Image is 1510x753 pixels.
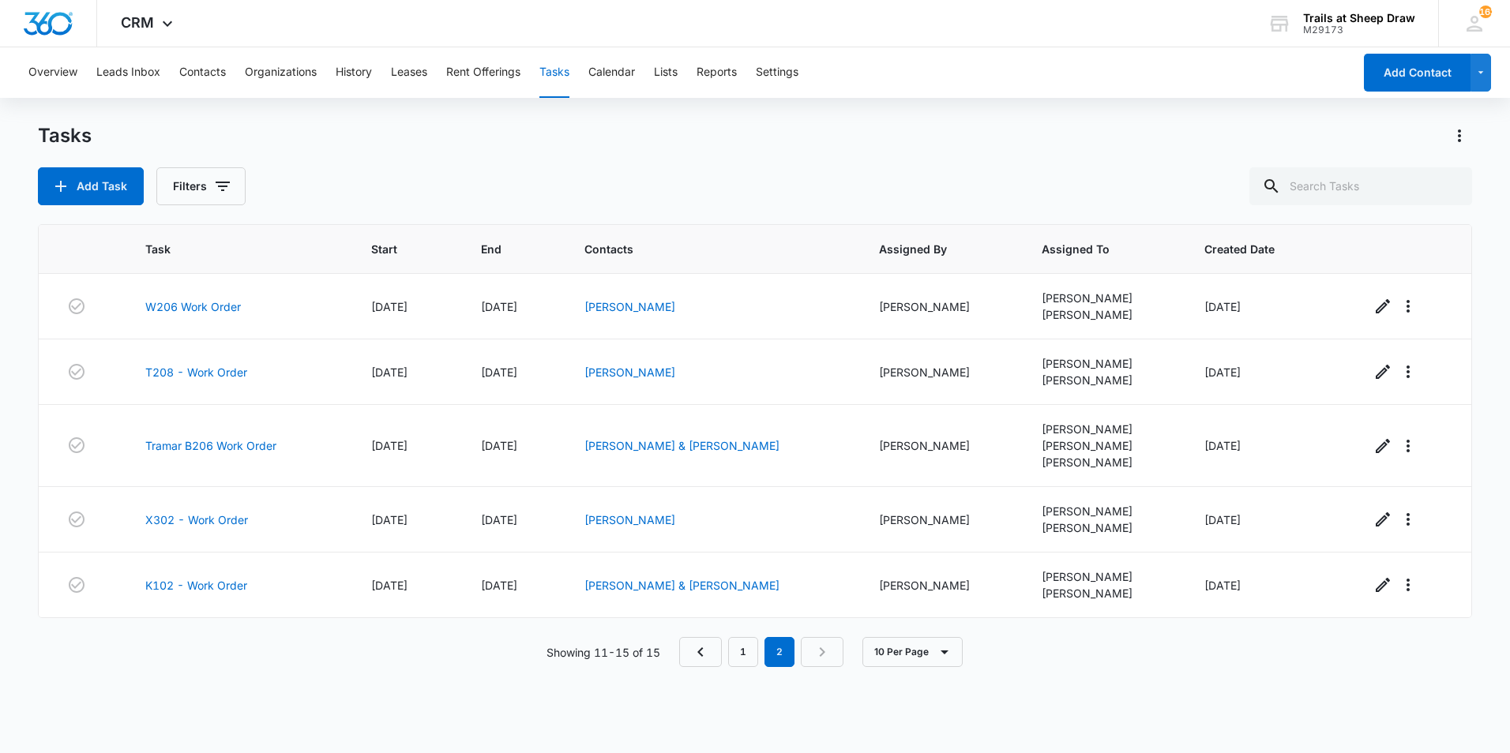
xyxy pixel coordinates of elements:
[1447,123,1472,148] button: Actions
[1042,519,1166,536] div: [PERSON_NAME]
[145,298,241,315] a: W206 Work Order
[1204,365,1241,379] span: [DATE]
[481,300,517,313] span: [DATE]
[862,637,963,667] button: 10 Per Page
[654,47,678,98] button: Lists
[539,47,569,98] button: Tasks
[1042,290,1166,306] div: [PERSON_NAME]
[38,124,92,148] h1: Tasks
[1204,439,1241,452] span: [DATE]
[1303,24,1415,36] div: account id
[371,241,420,257] span: Start
[879,241,981,257] span: Assigned By
[371,579,408,592] span: [DATE]
[697,47,737,98] button: Reports
[481,241,523,257] span: End
[588,47,635,98] button: Calendar
[371,365,408,379] span: [DATE]
[1249,167,1472,205] input: Search Tasks
[481,365,517,379] span: [DATE]
[879,298,1004,315] div: [PERSON_NAME]
[679,637,843,667] nav: Pagination
[584,513,675,526] a: [PERSON_NAME]
[584,579,779,592] a: [PERSON_NAME] & [PERSON_NAME]
[446,47,520,98] button: Rent Offerings
[96,47,160,98] button: Leads Inbox
[156,167,246,205] button: Filters
[879,437,1004,454] div: [PERSON_NAME]
[679,637,722,667] a: Previous Page
[1042,454,1166,470] div: [PERSON_NAME]
[764,637,794,667] em: 2
[756,47,798,98] button: Settings
[121,14,154,31] span: CRM
[1042,355,1166,372] div: [PERSON_NAME]
[371,300,408,313] span: [DATE]
[481,579,517,592] span: [DATE]
[145,241,310,257] span: Task
[879,364,1004,380] div: [PERSON_NAME]
[584,241,818,257] span: Contacts
[547,644,660,661] p: Showing 11-15 of 15
[1042,306,1166,323] div: [PERSON_NAME]
[371,513,408,526] span: [DATE]
[1204,241,1309,257] span: Created Date
[145,511,248,528] a: X302 - Work Order
[28,47,77,98] button: Overview
[1042,568,1166,585] div: [PERSON_NAME]
[391,47,427,98] button: Leases
[145,364,247,380] a: T208 - Work Order
[145,577,247,594] a: K102 - Work Order
[1042,585,1166,601] div: [PERSON_NAME]
[584,365,675,379] a: [PERSON_NAME]
[371,439,408,452] span: [DATE]
[1204,513,1241,526] span: [DATE]
[1042,503,1166,519] div: [PERSON_NAME]
[1042,421,1166,437] div: [PERSON_NAME]
[336,47,372,98] button: History
[1479,6,1492,18] span: 163
[1042,437,1166,454] div: [PERSON_NAME]
[481,513,517,526] span: [DATE]
[481,439,517,452] span: [DATE]
[879,511,1004,528] div: [PERSON_NAME]
[1364,54,1471,92] button: Add Contact
[1042,241,1144,257] span: Assigned To
[584,439,779,452] a: [PERSON_NAME] & [PERSON_NAME]
[1042,372,1166,388] div: [PERSON_NAME]
[728,637,758,667] a: Page 1
[1204,300,1241,313] span: [DATE]
[1204,579,1241,592] span: [DATE]
[1479,6,1492,18] div: notifications count
[584,300,675,313] a: [PERSON_NAME]
[38,167,144,205] button: Add Task
[179,47,226,98] button: Contacts
[879,577,1004,594] div: [PERSON_NAME]
[245,47,317,98] button: Organizations
[1303,12,1415,24] div: account name
[145,437,276,454] a: Tramar B206 Work Order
